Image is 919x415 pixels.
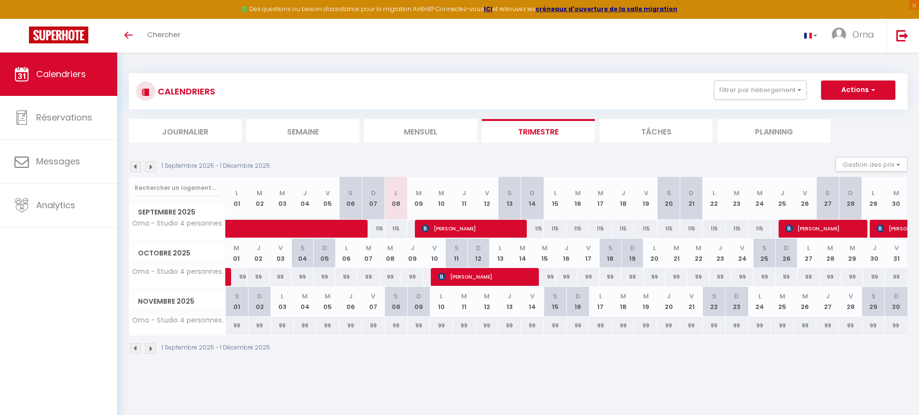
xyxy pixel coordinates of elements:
[357,239,380,268] th: 07
[129,295,225,308] span: Novembre 2025
[839,317,862,335] div: 99
[621,268,644,286] div: 99
[600,119,713,143] li: Tâches
[534,268,556,286] div: 99
[257,292,262,301] abbr: D
[748,317,771,335] div: 99
[294,177,316,220] th: 04
[680,287,703,316] th: 21
[499,243,502,253] abbr: L
[349,292,353,301] abbr: J
[462,188,466,198] abbr: J
[270,268,292,286] div: 99
[784,243,789,253] abbr: D
[667,188,671,198] abbr: S
[401,268,424,286] div: 99
[771,287,794,316] th: 25
[339,317,362,335] div: 99
[302,292,308,301] abbr: M
[600,239,622,268] th: 18
[566,317,589,335] div: 99
[36,111,92,123] span: Réservations
[620,292,626,301] abbr: M
[476,287,498,316] th: 12
[820,239,842,268] th: 28
[271,177,294,220] th: 03
[827,243,833,253] abbr: M
[36,68,86,80] span: Calendriers
[484,292,490,301] abbr: M
[476,243,481,253] abbr: D
[521,177,544,220] th: 14
[535,5,677,13] a: créneaux d'ouverture de la salle migration
[673,243,679,253] abbr: M
[371,292,375,301] abbr: V
[247,239,270,268] th: 02
[424,239,446,268] th: 10
[836,157,907,172] button: Gestion des prix
[294,317,316,335] div: 99
[362,287,384,316] th: 07
[864,268,886,286] div: 99
[498,287,521,316] th: 13
[407,317,430,335] div: 99
[542,243,548,253] abbr: M
[864,239,886,268] th: 30
[162,343,270,352] p: 1 Septembre 2025 - 1 Décembre 2025
[530,188,535,198] abbr: D
[696,243,701,253] abbr: M
[438,268,536,286] span: [PERSON_NAME]
[820,268,842,286] div: 99
[362,177,384,220] th: 07
[384,177,407,220] th: 08
[371,188,376,198] abbr: D
[416,188,422,198] abbr: M
[589,177,612,220] th: 17
[762,243,767,253] abbr: S
[411,243,414,253] abbr: J
[364,119,477,143] li: Mensuel
[731,239,754,268] th: 24
[643,292,649,301] abbr: M
[586,243,590,253] abbr: V
[339,287,362,316] th: 06
[577,268,600,286] div: 99
[303,188,307,198] abbr: J
[248,317,271,335] div: 99
[852,28,874,40] span: Orna
[839,287,862,316] th: 28
[484,5,493,13] strong: ICI
[780,292,785,301] abbr: M
[129,205,225,219] span: Septembre 2025
[630,243,635,253] abbr: D
[453,317,476,335] div: 99
[162,161,270,171] p: 1 Septembre 2025 - 1 Décembre 2025
[634,287,657,316] th: 19
[445,239,467,268] th: 11
[703,287,726,316] th: 22
[226,287,248,316] th: 01
[384,287,407,316] th: 08
[734,188,740,198] abbr: M
[534,239,556,268] th: 15
[665,268,687,286] div: 99
[129,246,225,260] span: Octobre 2025
[544,317,566,335] div: 99
[841,268,864,286] div: 99
[575,188,581,198] abbr: M
[36,199,75,211] span: Analytics
[576,292,580,301] abbr: D
[362,317,384,335] div: 99
[416,292,421,301] abbr: D
[554,188,557,198] abbr: L
[816,317,839,335] div: 99
[326,188,330,198] abbr: V
[291,239,314,268] th: 04
[476,177,498,220] th: 12
[885,287,907,316] th: 30
[366,243,371,253] abbr: M
[794,177,816,220] th: 26
[135,179,220,197] input: Rechercher un logement...
[816,287,839,316] th: 27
